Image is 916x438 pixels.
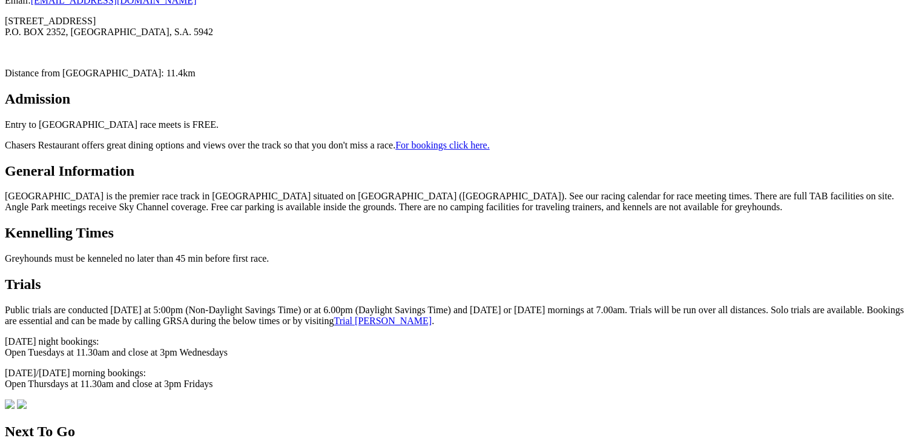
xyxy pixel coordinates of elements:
[5,68,911,79] p: Distance from [GEOGRAPHIC_DATA]: 11.4km
[5,336,911,358] p: [DATE] night bookings: Open Tuesdays at 11.30am and close at 3pm Wednesdays
[5,276,911,293] h2: Trials
[5,140,911,151] p: Chasers Restaurant offers great dining options and views over the track so that you don't miss a ...
[17,399,27,409] img: d803d3e8-2b02-4294-9d07-49a3b8c8602a.png
[5,119,911,130] p: Entry to [GEOGRAPHIC_DATA] race meets is FREE.
[5,368,911,390] p: [DATE]/[DATE] morning bookings: Open Thursdays at 11.30am and close at 3pm Fridays
[5,16,911,38] p: [STREET_ADDRESS] P.O. BOX 2352, [GEOGRAPHIC_DATA], S.A. 5942
[5,225,911,241] h2: Kennelling Times
[395,140,490,150] a: For bookings click here.
[334,316,432,326] a: Trial [PERSON_NAME]
[5,253,911,264] p: Greyhounds must be kenneled no later than 45 min before first race.
[5,399,15,409] img: 9077a147-1ae2-4fea-a42f-6015d0e44db1.jpg
[5,305,911,327] p: Public trials are conducted [DATE] at 5:00pm (Non-Daylight Savings Time) or at 6.00pm (Daylight S...
[5,91,911,107] h2: Admission
[5,191,911,213] p: [GEOGRAPHIC_DATA] is the premier race track in [GEOGRAPHIC_DATA] situated on [GEOGRAPHIC_DATA] ([...
[5,163,911,179] h2: General Information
